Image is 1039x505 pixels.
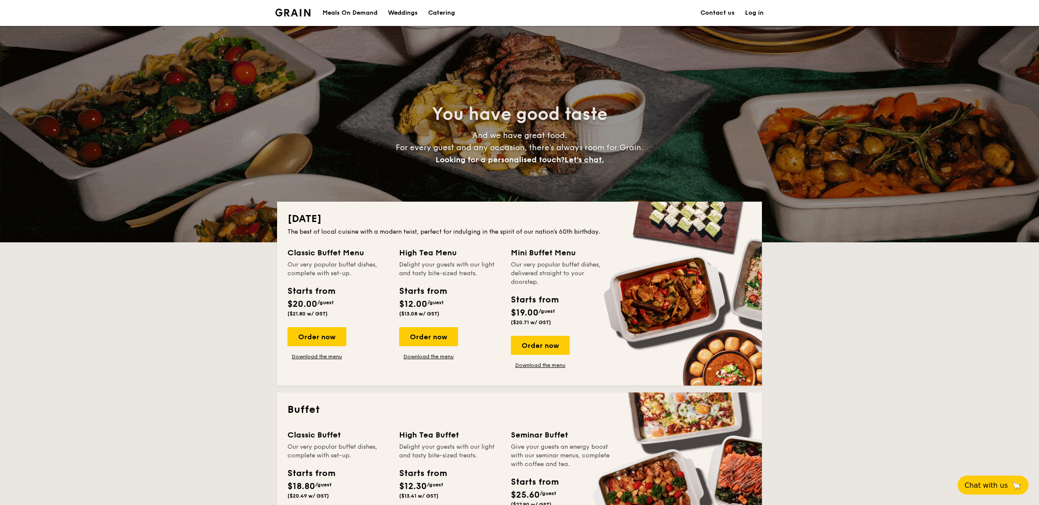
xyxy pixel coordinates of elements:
[399,285,446,298] div: Starts from
[540,490,556,496] span: /guest
[275,9,310,16] img: Grain
[315,482,332,488] span: /guest
[287,353,346,360] a: Download the menu
[511,476,558,489] div: Starts from
[287,403,752,417] h2: Buffet
[399,443,500,460] div: Delight your guests with our light and tasty bite-sized treats.
[511,293,558,306] div: Starts from
[317,299,334,306] span: /guest
[287,493,329,499] span: ($20.49 w/ GST)
[511,308,539,318] span: $19.00
[539,308,555,314] span: /guest
[399,247,500,259] div: High Tea Menu
[511,429,612,441] div: Seminar Buffet
[1011,480,1022,490] span: 🦙
[287,481,315,492] span: $18.80
[399,299,427,309] span: $12.00
[275,9,310,16] a: Logotype
[287,261,389,278] div: Our very popular buffet dishes, complete with set-up.
[287,285,335,298] div: Starts from
[287,212,752,226] h2: [DATE]
[287,467,335,480] div: Starts from
[399,493,439,499] span: ($13.41 w/ GST)
[427,482,443,488] span: /guest
[427,299,444,306] span: /guest
[287,443,389,460] div: Our very popular buffet dishes, complete with set-up.
[511,319,551,325] span: ($20.71 w/ GST)
[399,429,500,441] div: High Tea Buffet
[958,476,1029,495] button: Chat with us🦙
[287,311,328,317] span: ($21.80 w/ GST)
[399,353,458,360] a: Download the menu
[511,443,612,469] div: Give your guests an energy boost with our seminar menus, complete with coffee and tea.
[511,336,570,355] div: Order now
[399,467,446,480] div: Starts from
[565,155,604,164] span: Let's chat.
[511,362,570,369] a: Download the menu
[287,429,389,441] div: Classic Buffet
[287,247,389,259] div: Classic Buffet Menu
[511,261,612,286] div: Our very popular buffet dishes, delivered straight to your doorstep.
[399,481,427,492] span: $12.30
[399,327,458,346] div: Order now
[287,228,752,236] div: The best of local cuisine with a modern twist, perfect for indulging in the spirit of our nation’...
[287,327,346,346] div: Order now
[399,311,439,317] span: ($13.08 w/ GST)
[511,247,612,259] div: Mini Buffet Menu
[399,261,500,278] div: Delight your guests with our light and tasty bite-sized treats.
[287,299,317,309] span: $20.00
[965,481,1008,489] span: Chat with us
[511,490,540,500] span: $25.60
